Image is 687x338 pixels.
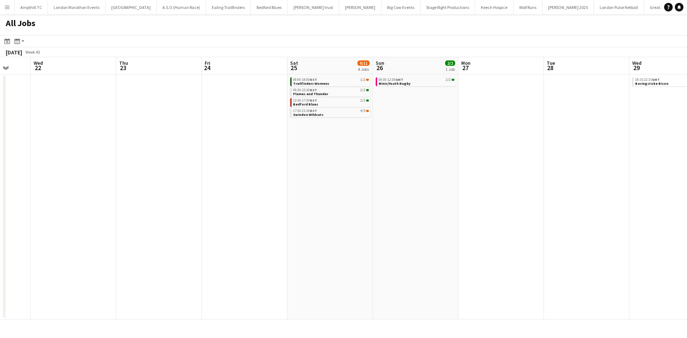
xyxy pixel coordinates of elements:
span: Fri [205,60,210,66]
div: 1 Job [445,67,455,72]
span: 2/2 [366,99,369,102]
a: 17:30-21:30BST4/5Swindon Wildcats [293,108,369,117]
a: 09:30-12:30GMT2/2Minis/Youth Rugby [379,77,454,85]
span: 09:30-12:30 [379,78,403,82]
div: 08:00-18:00BST1/2Trailfinders Womens [290,77,370,88]
button: Keech Hospice [475,0,513,14]
span: 9/11 [357,60,370,66]
span: Thu [119,60,128,66]
span: 08:00-18:00 [293,78,317,82]
span: 24 [204,64,210,72]
div: 17:30-21:30BST4/5Swindon Wildcats [290,108,370,119]
a: 13:30-17:30BST2/2Bedford Blues [293,98,369,106]
div: 13:30-17:30BST2/2Bedford Blues [290,98,370,108]
span: 2/2 [366,89,369,91]
div: 09:30-22:30BST2/2Flames and Thunder [290,88,370,98]
button: Bedford Blues [251,0,288,14]
span: Swindon Wildcats [293,112,323,117]
span: BST [310,98,317,103]
span: 17:30-21:30 [293,109,317,113]
span: GMT [395,77,403,82]
div: [DATE] [6,49,22,56]
span: BST [310,77,317,82]
button: [GEOGRAPHIC_DATA] [106,0,157,14]
button: Big Cow Events [381,0,420,14]
span: Week 43 [24,49,42,55]
span: Mon [461,60,471,66]
span: Basingstoke Bison [635,81,668,86]
span: Bedford Blues [293,102,318,107]
button: A.S.O (Human Race) [157,0,206,14]
button: [PERSON_NAME] trust [288,0,339,14]
span: Minis/Youth Rugby [379,81,410,86]
span: 4/5 [360,109,365,113]
span: Flames and Thunder [293,92,328,96]
span: 1/2 [360,78,365,82]
span: Wed [34,60,43,66]
span: 1/2 [366,79,369,81]
button: Ampthill TC [15,0,48,14]
span: 2/2 [445,60,455,66]
span: 4/5 [366,110,369,112]
span: 26 [375,64,384,72]
span: Wed [632,60,642,66]
span: 25 [289,64,298,72]
span: 22 [33,64,43,72]
span: GMT [652,77,660,82]
span: 28 [546,64,555,72]
span: 29 [631,64,642,72]
span: 2/2 [446,78,451,82]
span: 2/2 [360,88,365,92]
button: Ealing Trailfinders [206,0,251,14]
a: 09:30-22:30BST2/2Flames and Thunder [293,88,369,96]
span: 27 [460,64,471,72]
div: 09:30-12:30GMT2/2Minis/Youth Rugby [376,77,456,88]
span: Sat [290,60,298,66]
div: 4 Jobs [358,67,369,72]
span: BST [310,108,317,113]
span: Sun [376,60,384,66]
button: [PERSON_NAME] 2025 [542,0,594,14]
button: London Pulse Netball [594,0,644,14]
span: 2/2 [360,99,365,102]
span: 18:15-22:15 [635,78,660,82]
span: Trailfinders Womens [293,81,329,86]
a: 08:00-18:00BST1/2Trailfinders Womens [293,77,369,85]
span: BST [310,88,317,92]
span: 2/2 [452,79,454,81]
button: [PERSON_NAME] [339,0,381,14]
button: Stage Right Productions [420,0,475,14]
span: 13:30-17:30 [293,99,317,102]
button: Wolf Runs [513,0,542,14]
span: Tue [547,60,555,66]
button: London Marathon Events [48,0,106,14]
span: 09:30-22:30 [293,88,317,92]
span: 23 [118,64,128,72]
